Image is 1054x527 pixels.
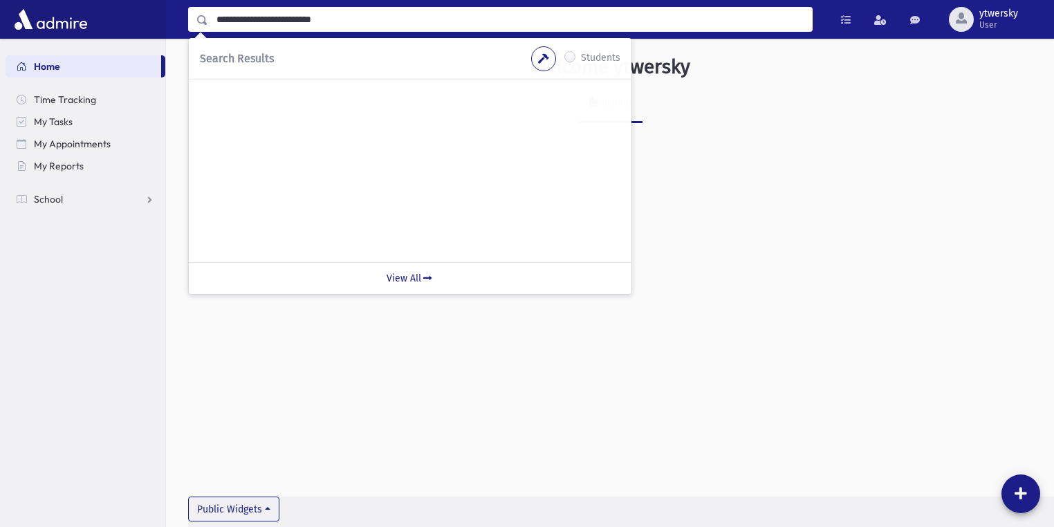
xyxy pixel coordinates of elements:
[530,55,690,79] h3: Welcome ytwersky
[979,8,1018,19] span: ytwersky
[11,6,91,33] img: AdmirePro
[34,115,73,128] span: My Tasks
[189,262,631,294] a: View All
[34,160,84,172] span: My Reports
[200,52,274,65] span: Search Results
[34,138,111,150] span: My Appointments
[208,7,812,32] input: Search
[34,193,63,205] span: School
[979,19,1018,30] span: User
[581,50,620,67] label: Students
[6,89,165,111] a: Time Tracking
[6,188,165,210] a: School
[6,155,165,177] a: My Reports
[188,497,279,521] button: Public Widgets
[6,55,161,77] a: Home
[34,93,96,106] span: Time Tracking
[34,60,60,73] span: Home
[6,111,165,133] a: My Tasks
[6,133,165,155] a: My Appointments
